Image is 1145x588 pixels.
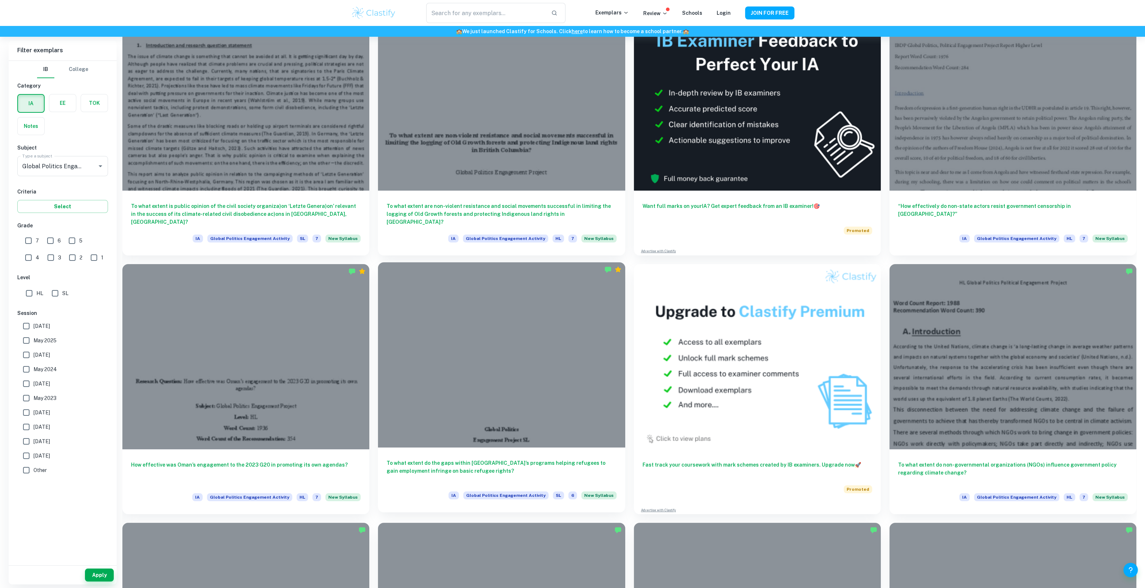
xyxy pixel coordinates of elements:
span: 6 [568,491,577,499]
span: 🏫 [456,28,462,34]
button: EE [49,94,76,112]
div: Premium [359,268,366,275]
h6: Filter exemplars [9,40,117,61]
span: SL [297,235,308,242]
button: TOK [81,94,108,112]
span: [DATE] [33,423,50,431]
button: JOIN FOR FREE [745,6,794,19]
div: Starting from the May 2026 session, the Global Politics Engagement Activity requirements have cha... [325,235,361,247]
a: How effective was Oman’s engagement to the 2023 G20 in promoting its own agendas?IAGlobal Politic... [122,264,369,514]
a: To what extent do the gaps within [GEOGRAPHIC_DATA]’s programs helping refugees to gain employmen... [378,264,625,514]
span: New Syllabus [325,235,361,242]
span: IA [192,493,203,501]
span: New Syllabus [581,491,617,499]
h6: Fast track your coursework with mark schemes created by IB examiners. Upgrade now [643,461,872,477]
button: College [69,61,88,78]
h6: Want full marks on your IA ? Get expert feedback from an IB examiner! [643,202,872,218]
span: 7 [1079,235,1088,242]
img: Marked [614,526,622,534]
input: Search for any exemplars... [426,3,545,23]
span: Promoted [844,227,872,235]
div: Starting from the May 2026 session, the Global Politics Engagement Activity requirements have cha... [581,235,617,247]
h6: Level [17,273,108,281]
span: IA [193,235,203,242]
div: Starting from the May 2026 session, the Global Politics Engagement Activity requirements have cha... [581,491,617,504]
span: Global Politics Engagement Activity [207,493,292,501]
span: SL [553,491,564,499]
h6: To what extent is public opinion of the civil society organiza)on ‘Letzte Genera)on’ relevant in ... [131,202,361,226]
img: Thumbnail [634,5,881,191]
span: SL [62,289,68,297]
h6: Criteria [17,188,108,196]
h6: To what extent do non-governmental organizations (NGOs) influence government policy regarding cli... [898,461,1128,485]
span: 1 [101,254,103,262]
span: May 2025 [33,337,57,344]
span: [DATE] [33,409,50,416]
span: 🚀 [855,462,861,468]
span: 6 [58,237,61,245]
span: 5 [79,237,82,245]
h6: To what extent are non-violent resistance and social movements successful in limiting the logging... [387,202,616,226]
span: May 2024 [33,365,57,373]
button: Apply [85,569,114,582]
a: “How effectively do non-state actors resist government censorship in [GEOGRAPHIC_DATA]?”IAGlobal ... [889,5,1136,255]
p: Exemplars [595,9,629,17]
span: Global Politics Engagement Activity [974,235,1059,242]
a: To what extent are non-violent resistance and social movements successful in limiting the logging... [378,5,625,255]
span: [DATE] [33,380,50,388]
a: To what extent is public opinion of the civil society organiza)on ‘Letzte Genera)on’ relevant in ... [122,5,369,255]
span: 4 [36,254,39,262]
span: May 2023 [33,394,57,402]
span: Global Politics Engagement Activity [463,235,548,242]
img: Marked [348,268,356,275]
h6: We just launched Clastify for Schools. Click to learn how to become a school partner. [1,27,1144,35]
div: Starting from the May 2026 session, the Global Politics Engagement Activity requirements have cha... [1092,493,1128,505]
img: Marked [359,526,366,534]
a: Advertise with Clastify [641,508,676,513]
span: Global Politics Engagement Activity [974,493,1059,501]
span: Global Politics Engagement Activity [207,235,293,242]
button: IA [18,95,44,112]
span: IA [959,493,970,501]
span: [DATE] [33,322,50,330]
h6: “How effectively do non-state actors resist government censorship in [GEOGRAPHIC_DATA]?” [898,202,1128,226]
div: Filter type choice [37,61,88,78]
h6: How effective was Oman’s engagement to the 2023 G20 in promoting its own agendas? [131,461,361,485]
span: 7 [568,235,577,242]
span: Global Politics Engagement Activity [463,491,549,499]
span: Other [33,466,47,474]
button: Select [17,200,108,213]
a: here [572,28,583,34]
p: Review [643,9,668,17]
span: 7 [312,493,321,501]
h6: Subject [17,144,108,152]
span: [DATE] [33,437,50,445]
img: Clastify logo [351,6,397,20]
span: HL [1064,493,1075,501]
span: IA [448,491,459,499]
span: [DATE] [33,351,50,359]
span: New Syllabus [581,235,617,242]
span: 🎯 [813,203,820,209]
span: HL [297,493,308,501]
button: IB [37,61,54,78]
a: Advertise with Clastify [641,249,676,254]
h6: Category [17,82,108,90]
button: Open [95,161,105,171]
a: To what extent do non-governmental organizations (NGOs) influence government policy regarding cli... [889,264,1136,514]
span: 2 [80,254,82,262]
span: 3 [58,254,61,262]
button: Help and Feedback [1123,563,1138,577]
span: Promoted [844,485,872,493]
span: 7 [36,237,39,245]
div: Premium [614,266,622,273]
h6: Grade [17,222,108,230]
a: Login [717,10,731,16]
span: New Syllabus [1092,493,1128,501]
span: IA [959,235,970,242]
img: Thumbnail [634,264,881,450]
span: New Syllabus [325,493,361,501]
span: [DATE] [33,452,50,460]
